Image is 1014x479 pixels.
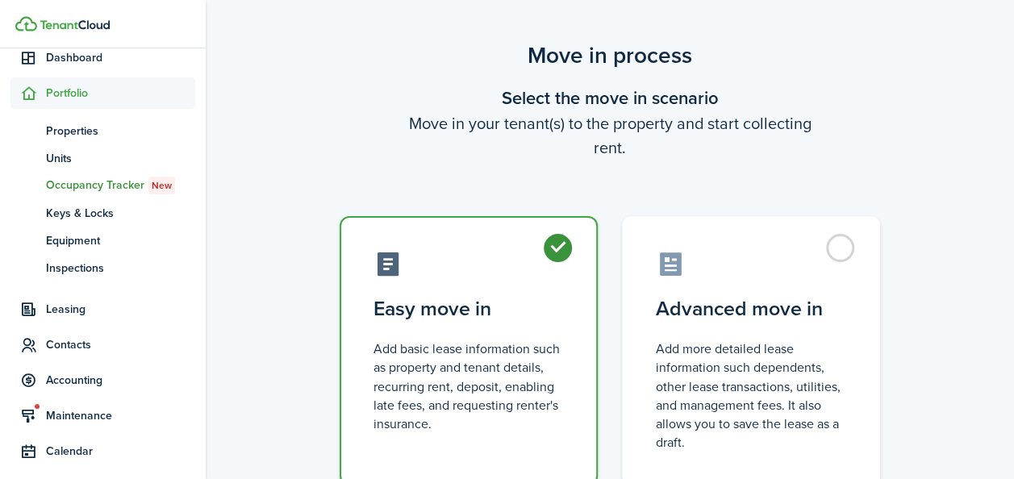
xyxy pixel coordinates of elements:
span: Calendar [46,443,195,460]
img: TenantCloud [15,16,37,31]
img: TenantCloud [40,20,110,30]
control-radio-card-title: Advanced move in [656,294,846,323]
a: Properties [10,117,195,144]
span: Contacts [46,336,195,353]
span: Accounting [46,372,195,389]
span: Maintenance [46,407,195,424]
a: Inspections [10,254,195,281]
span: Units [46,150,195,167]
scenario-title: Move in process [328,39,892,73]
span: Portfolio [46,85,195,102]
a: Occupancy TrackerNew [10,172,195,199]
span: Keys & Locks [46,205,195,222]
control-radio-card-description: Add basic lease information such as property and tenant details, recurring rent, deposit, enablin... [373,339,564,433]
a: Equipment [10,227,195,254]
a: Units [10,144,195,172]
a: Dashboard [10,42,195,73]
span: New [152,178,172,193]
a: Keys & Locks [10,199,195,227]
control-radio-card-description: Add more detailed lease information such dependents, other lease transactions, utilities, and man... [656,339,846,452]
span: Inspections [46,260,195,277]
span: Properties [46,123,195,140]
span: Dashboard [46,49,195,66]
wizard-step-header-description: Move in your tenant(s) to the property and start collecting rent. [328,111,892,160]
control-radio-card-title: Easy move in [373,294,564,323]
wizard-step-header-title: Select the move in scenario [328,85,892,111]
span: Equipment [46,232,195,249]
span: Leasing [46,301,195,318]
span: Occupancy Tracker [46,177,195,194]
